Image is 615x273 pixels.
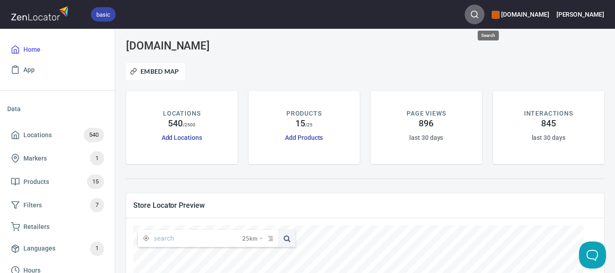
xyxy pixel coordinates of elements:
[163,109,200,118] p: LOCATIONS
[84,130,104,140] span: 540
[305,121,312,128] p: / 25
[492,11,500,19] button: color-CE600E
[7,193,108,217] a: Filters7
[23,153,47,164] span: Markers
[23,221,50,233] span: Retailers
[90,153,104,164] span: 1
[23,44,41,55] span: Home
[295,118,305,129] h4: 15
[579,242,606,269] iframe: Help Scout Beacon - Open
[7,217,108,237] a: Retailers
[286,109,322,118] p: PRODUCTS
[285,134,323,141] a: Add Products
[242,230,258,247] span: 25 km
[23,130,52,141] span: Locations
[11,4,71,23] img: zenlocator
[556,4,604,24] button: [PERSON_NAME]
[524,109,573,118] p: INTERACTIONS
[154,230,242,247] input: search
[419,118,434,129] h4: 896
[162,134,202,141] a: Add Locations
[23,243,55,254] span: Languages
[23,200,42,211] span: Filters
[7,60,108,80] a: App
[7,123,108,147] a: Locations540
[87,177,104,187] span: 15
[7,237,108,260] a: Languages1
[23,64,35,76] span: App
[126,40,278,52] h3: [DOMAIN_NAME]
[407,109,446,118] p: PAGE VIEWS
[7,40,108,60] a: Home
[7,98,108,120] li: Data
[126,63,185,80] button: Embed Map
[7,147,108,170] a: Markers1
[492,9,549,19] h6: [DOMAIN_NAME]
[91,10,116,19] span: basic
[90,243,104,254] span: 1
[409,133,443,143] h6: last 30 days
[183,121,196,128] p: / 2500
[132,66,179,77] span: Embed Map
[91,7,116,22] div: basic
[133,201,597,210] span: Store Locator Preview
[541,118,556,129] h4: 845
[90,200,104,210] span: 7
[7,170,108,193] a: Products15
[556,9,604,19] h6: [PERSON_NAME]
[532,133,565,143] h6: last 30 days
[23,176,49,188] span: Products
[168,118,183,129] h4: 540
